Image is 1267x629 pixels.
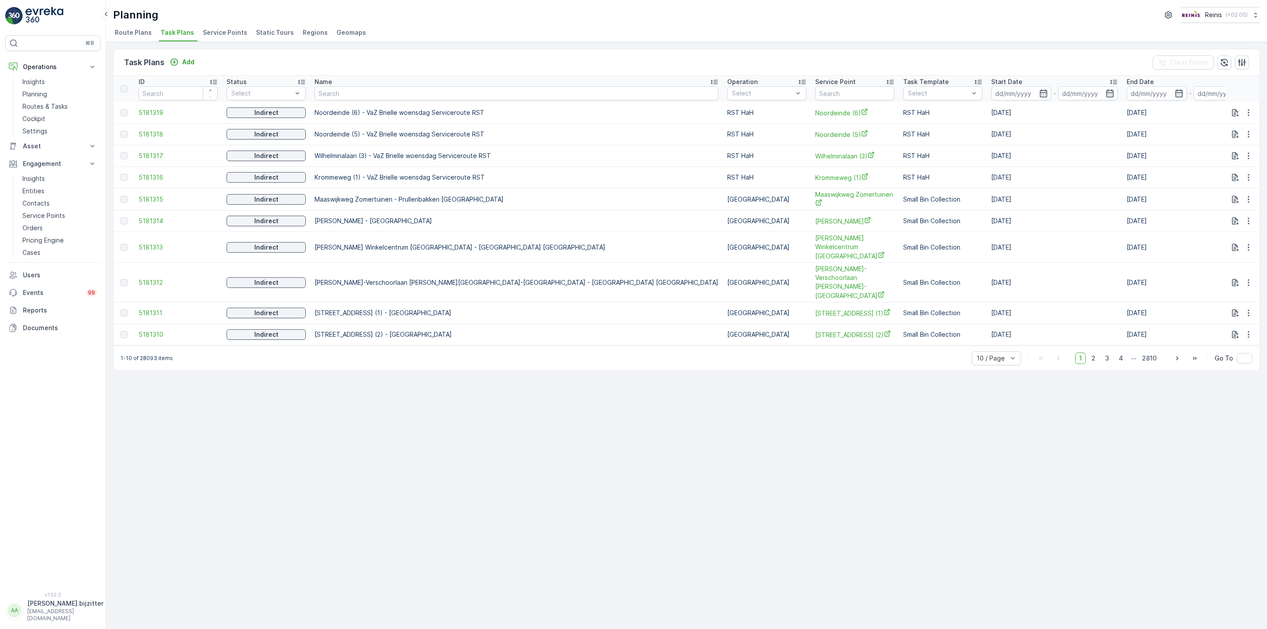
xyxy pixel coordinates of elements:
[815,217,894,226] span: [PERSON_NAME]
[121,174,128,181] div: Toggle Row Selected
[254,243,278,252] p: Indirect
[254,217,278,225] p: Indirect
[19,222,100,234] a: Orders
[315,130,718,139] p: Noordeinde (5) - VaZ Brielle woensdag Serviceroute RST
[1122,124,1258,145] td: [DATE]
[727,173,806,182] p: RST HaH
[903,108,982,117] p: RST HaH
[315,309,718,317] p: [STREET_ADDRESS] (1) - [GEOGRAPHIC_DATA]
[139,77,145,86] p: ID
[315,195,718,204] p: Maaswijkweg Zomertuinen - Prullenbakken [GEOGRAPHIC_DATA]
[22,224,43,232] p: Orders
[315,243,718,252] p: [PERSON_NAME] Winkelcentrum [GEOGRAPHIC_DATA] - [GEOGRAPHIC_DATA] [GEOGRAPHIC_DATA]
[727,217,806,225] p: [GEOGRAPHIC_DATA]
[254,195,278,204] p: Indirect
[22,174,45,183] p: Insights
[5,284,100,302] a: Events99
[19,210,100,222] a: Service Points
[227,242,306,253] button: Indirect
[1127,77,1154,86] p: End Date
[815,309,894,318] a: Vasalisplein 13 (1)
[5,319,100,337] a: Documents
[315,86,718,100] input: Search
[727,309,806,317] p: [GEOGRAPHIC_DATA]
[1115,353,1127,364] span: 4
[315,151,718,160] p: Wilhelminalaan (3) - VaZ Brielle woensdag Serviceroute RST
[139,309,218,317] a: 5181311
[1122,167,1258,188] td: [DATE]
[22,211,65,220] p: Service Points
[139,217,218,225] a: 5181314
[815,234,894,261] a: Joke Smitlaan Winkelcentrum Maaswijk
[987,302,1122,324] td: [DATE]
[815,330,894,339] a: Vasalisplein 13 (2)
[19,113,100,125] a: Cockpit
[903,130,982,139] p: RST HaH
[254,173,278,182] p: Indirect
[5,266,100,284] a: Users
[903,330,982,339] p: Small Bin Collection
[254,278,278,287] p: Indirect
[19,100,100,113] a: Routes & Tasks
[727,151,806,160] p: RST HaH
[991,77,1022,86] p: Start Date
[987,232,1122,263] td: [DATE]
[139,330,218,339] a: 5181310
[139,173,218,182] a: 5181316
[22,187,44,195] p: Entities
[23,288,81,297] p: Events
[815,173,894,182] a: Krommeweg (1)
[139,243,218,252] span: 5181313
[256,28,294,37] span: Static Tours
[987,188,1122,210] td: [DATE]
[815,130,894,139] a: Noordeinde (5)
[227,329,306,340] button: Indirect
[727,195,806,204] p: [GEOGRAPHIC_DATA]
[19,125,100,137] a: Settings
[139,86,218,100] input: Search
[1088,353,1099,364] span: 2
[121,217,128,224] div: Toggle Row Selected
[903,309,982,317] p: Small Bin Collection
[23,142,83,151] p: Asset
[815,151,894,161] span: Wilhelminalaan (3)
[1226,11,1248,18] p: ( +02:00 )
[139,151,218,160] span: 5181317
[113,8,158,22] p: Planning
[254,309,278,317] p: Indirect
[815,217,894,226] a: Joke Smitlaan
[139,130,218,139] a: 5181318
[139,278,218,287] a: 5181312
[1189,88,1192,99] p: -
[727,243,806,252] p: [GEOGRAPHIC_DATA]
[139,195,218,204] span: 5181315
[139,108,218,117] span: 5181319
[1181,7,1260,23] button: Reinis(+02:00)
[22,102,68,111] p: Routes & Tasks
[27,608,103,622] p: [EMAIL_ADDRESS][DOMAIN_NAME]
[121,331,128,338] div: Toggle Row Selected
[23,324,97,332] p: Documents
[182,58,194,66] p: Add
[987,210,1122,232] td: [DATE]
[815,190,894,208] span: Maaswijkweg Zomertuinen
[1153,55,1214,70] button: Clear Filters
[815,86,894,100] input: Search
[815,234,894,261] span: [PERSON_NAME] Winkelcentrum [GEOGRAPHIC_DATA]
[987,167,1122,188] td: [DATE]
[1170,58,1208,67] p: Clear Filters
[987,145,1122,167] td: [DATE]
[22,127,48,136] p: Settings
[22,114,45,123] p: Cockpit
[908,89,969,98] p: Select
[815,309,894,318] span: [STREET_ADDRESS] (1)
[1215,354,1233,363] span: Go To
[254,130,278,139] p: Indirect
[903,217,982,225] p: Small Bin Collection
[1075,353,1086,364] span: 1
